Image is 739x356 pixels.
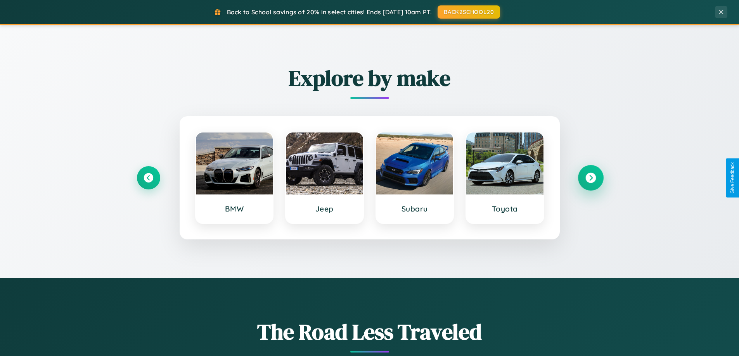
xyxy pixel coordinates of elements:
[438,5,500,19] button: BACK2SCHOOL20
[137,317,602,347] h1: The Road Less Traveled
[474,204,536,213] h3: Toyota
[294,204,355,213] h3: Jeep
[204,204,265,213] h3: BMW
[384,204,446,213] h3: Subaru
[137,63,602,93] h2: Explore by make
[227,8,432,16] span: Back to School savings of 20% in select cities! Ends [DATE] 10am PT.
[730,162,735,194] div: Give Feedback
